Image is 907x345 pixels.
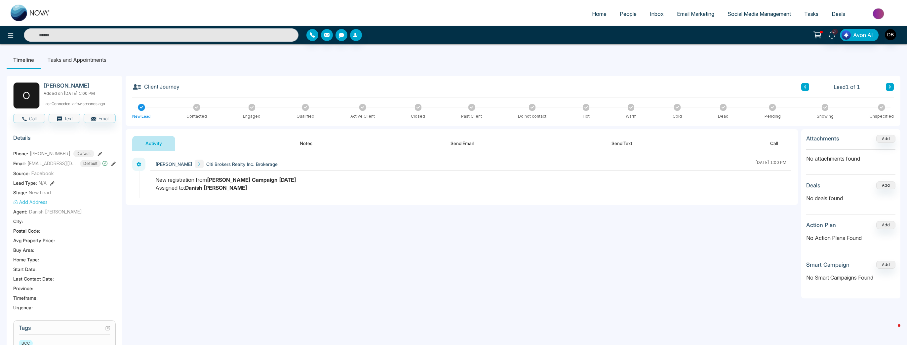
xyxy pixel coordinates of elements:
span: Social Media Management [728,11,791,17]
h3: Client Journey [132,82,179,92]
button: Call [757,136,791,151]
span: Urgency : [13,304,33,311]
h3: Deals [806,182,820,189]
button: Send Text [598,136,646,151]
div: Unspecified [870,113,894,119]
a: People [613,8,643,20]
h3: Tags [19,325,110,335]
span: New Lead [29,189,51,196]
span: Lead 1 of 1 [834,83,860,91]
button: Notes [287,136,326,151]
img: Lead Flow [842,30,851,40]
span: Phone: [13,150,28,157]
button: Add [876,221,895,229]
span: Postal Code : [13,227,40,234]
a: 2 [824,29,840,40]
p: Last Connected: a few seconds ago [44,99,116,107]
div: New Lead [132,113,150,119]
span: Default [80,160,101,167]
li: Tasks and Appointments [41,51,113,69]
div: Dead [718,113,729,119]
span: Last Contact Date : [13,275,54,282]
p: Added on [DATE] 1:00 PM [44,91,116,96]
span: N/A [39,179,47,186]
span: Home Type : [13,256,39,263]
button: Avon AI [840,29,879,41]
span: Deals [832,11,845,17]
div: Cold [673,113,682,119]
div: Closed [411,113,425,119]
span: Avg Property Price : [13,237,55,244]
span: Buy Area : [13,247,34,253]
span: Default [73,150,94,157]
button: Add [876,261,895,269]
button: Send Email [437,136,487,151]
h2: [PERSON_NAME] [44,82,113,89]
div: Active Client [350,113,375,119]
button: Email [84,114,116,123]
span: Start Date : [13,266,37,273]
a: Email Marketing [670,8,721,20]
div: Engaged [243,113,260,119]
div: O [13,82,40,109]
span: Home [592,11,607,17]
div: [DATE] 1:00 PM [755,160,786,168]
span: Stage: [13,189,27,196]
button: Text [49,114,81,123]
span: Source: [13,170,30,177]
span: [PHONE_NUMBER] [30,150,70,157]
button: Activity [132,136,175,151]
span: Danish [PERSON_NAME] [29,208,82,215]
a: Social Media Management [721,8,798,20]
span: Email: [13,160,26,167]
span: People [620,11,637,17]
img: Market-place.gif [855,6,903,21]
div: Past Client [461,113,482,119]
h3: Smart Campaign [806,261,849,268]
span: Facebook [31,170,54,177]
span: Lead Type: [13,179,37,186]
li: Timeline [7,51,41,69]
div: Do not contact [518,113,546,119]
button: Add [876,135,895,143]
h3: Attachments [806,135,839,142]
span: Add [876,135,895,141]
p: No Action Plans Found [806,234,895,242]
span: [PERSON_NAME] [155,161,192,168]
span: Avon AI [853,31,873,39]
span: [EMAIL_ADDRESS][DOMAIN_NAME] [27,160,77,167]
span: Tasks [804,11,818,17]
p: No Smart Campaigns Found [806,274,895,282]
p: No attachments found [806,150,895,163]
div: Pending [765,113,781,119]
button: Call [13,114,45,123]
img: User Avatar [885,29,896,40]
h3: Details [13,134,116,145]
a: Deals [825,8,852,20]
div: Contacted [186,113,207,119]
span: Email Marketing [677,11,714,17]
span: Agent: [13,208,27,215]
h3: Action Plan [806,222,836,228]
div: Showing [817,113,834,119]
button: Add Address [13,199,48,206]
a: Inbox [643,8,670,20]
img: Nova CRM Logo [11,5,50,21]
button: Add [876,181,895,189]
span: City : [13,218,23,225]
div: Hot [583,113,590,119]
a: Tasks [798,8,825,20]
span: Citi Brokers Realty Inc. Brokerage [206,161,278,168]
iframe: Intercom live chat [885,323,900,338]
div: Qualified [296,113,314,119]
span: 2 [832,29,838,35]
span: Timeframe : [13,294,38,301]
p: No deals found [806,194,895,202]
span: Province : [13,285,33,292]
span: Inbox [650,11,664,17]
div: Warm [626,113,637,119]
a: Home [585,8,613,20]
